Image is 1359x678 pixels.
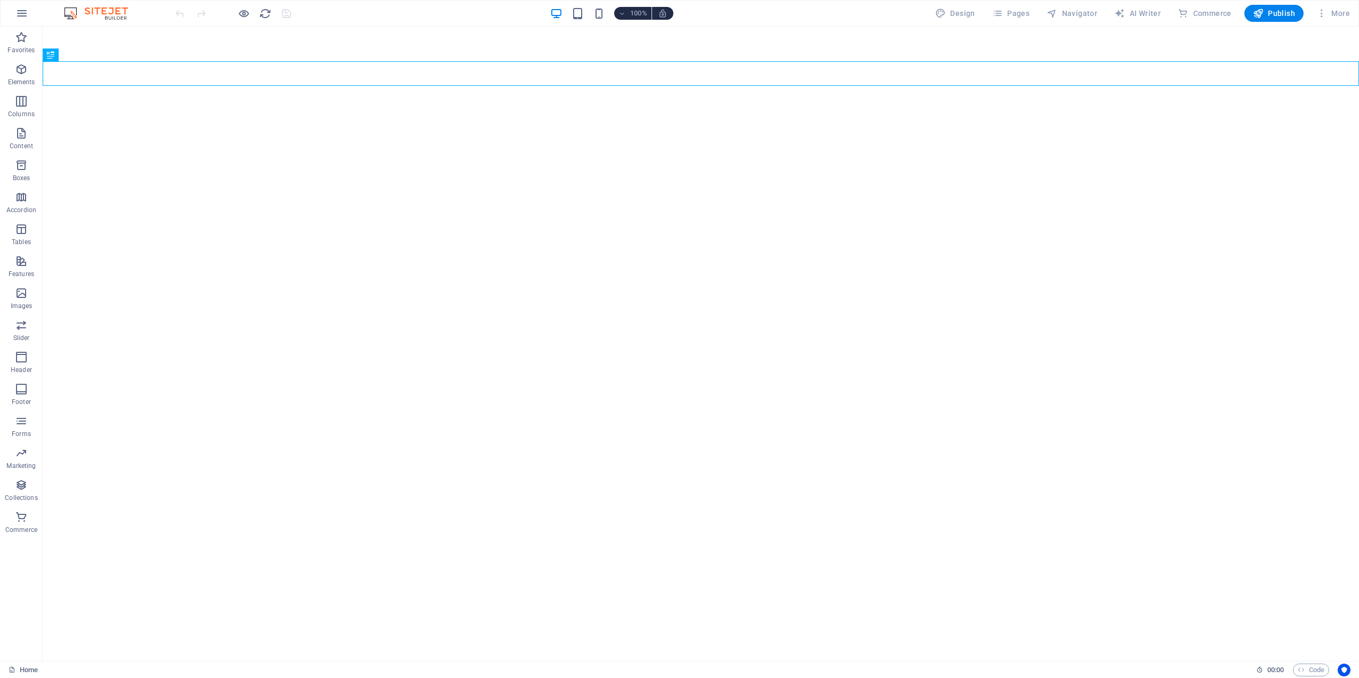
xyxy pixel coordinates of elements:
[10,142,33,150] p: Content
[935,8,975,19] span: Design
[1110,5,1165,22] button: AI Writer
[12,430,31,438] p: Forms
[992,8,1030,19] span: Pages
[1042,5,1101,22] button: Navigator
[5,526,37,534] p: Commerce
[13,174,30,182] p: Boxes
[1338,664,1350,676] button: Usercentrics
[7,46,35,54] p: Favorites
[6,462,36,470] p: Marketing
[988,5,1034,22] button: Pages
[8,110,35,118] p: Columns
[237,7,250,20] button: Click here to leave preview mode and continue editing
[1256,664,1284,676] h6: Session time
[931,5,979,22] button: Design
[614,7,652,20] button: 100%
[1293,664,1329,676] button: Code
[1047,8,1097,19] span: Navigator
[8,78,35,86] p: Elements
[1316,8,1350,19] span: More
[1275,666,1276,674] span: :
[1244,5,1304,22] button: Publish
[9,270,34,278] p: Features
[259,7,271,20] button: reload
[931,5,979,22] div: Design (Ctrl+Alt+Y)
[1298,664,1324,676] span: Code
[6,206,36,214] p: Accordion
[1178,8,1232,19] span: Commerce
[1114,8,1161,19] span: AI Writer
[9,664,38,676] a: Click to cancel selection. Double-click to open Pages
[1173,5,1236,22] button: Commerce
[259,7,271,20] i: Reload page
[13,334,30,342] p: Slider
[658,9,668,18] i: On resize automatically adjust zoom level to fit chosen device.
[12,398,31,406] p: Footer
[630,7,647,20] h6: 100%
[5,494,37,502] p: Collections
[1267,664,1284,676] span: 00 00
[11,302,33,310] p: Images
[11,366,32,374] p: Header
[1312,5,1354,22] button: More
[61,7,141,20] img: Editor Logo
[1253,8,1295,19] span: Publish
[12,238,31,246] p: Tables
